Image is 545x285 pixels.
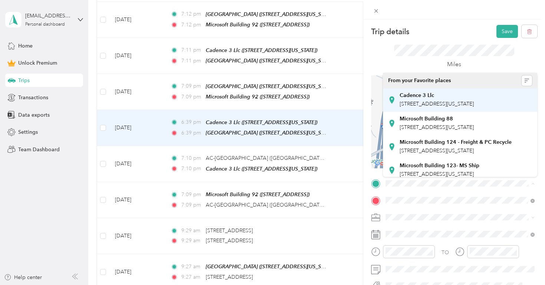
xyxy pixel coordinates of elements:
strong: Cadence 3 Llc [400,92,434,99]
span: [STREET_ADDRESS][US_STATE] [400,124,474,130]
strong: Microsoft Building 88 [400,116,453,122]
div: TO [442,249,449,256]
span: [STREET_ADDRESS][US_STATE] [400,148,474,154]
span: [STREET_ADDRESS][US_STATE] [400,101,474,107]
span: [STREET_ADDRESS][US_STATE] [400,171,474,177]
strong: Microsoft Building 124 - Freight & PC Recycle [400,139,512,146]
a: Open this area in Google Maps (opens a new window) [373,159,397,168]
p: Trip details [371,26,409,37]
img: Google [373,159,397,168]
iframe: Everlance-gr Chat Button Frame [503,243,545,285]
strong: Microsoft Building 123- MS Ship [400,162,479,169]
span: From your Favorite places [388,77,451,84]
button: Save [496,25,518,38]
p: Miles [447,60,461,69]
